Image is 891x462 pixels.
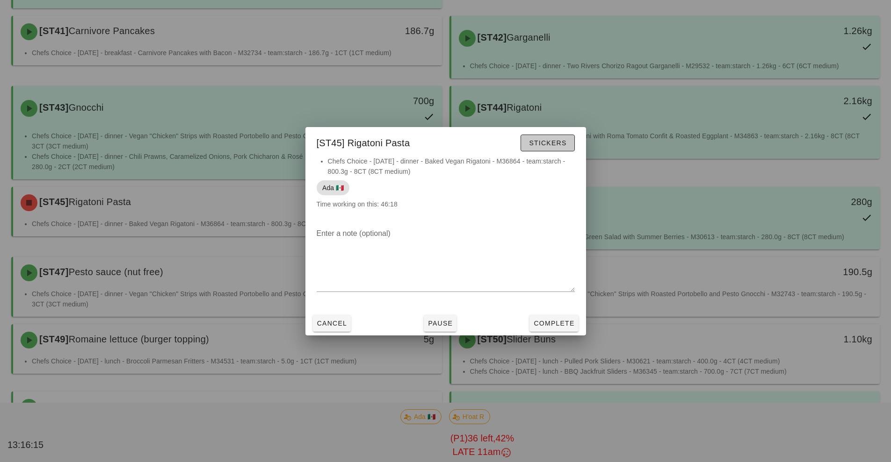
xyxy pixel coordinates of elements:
span: Cancel [317,320,348,327]
li: Chefs Choice - [DATE] - dinner - Baked Vegan Rigatoni - M36864 - team:starch - 800.3g - 8CT (8CT ... [328,156,575,177]
span: Ada 🇲🇽 [322,180,344,195]
span: Complete [533,320,574,327]
button: Cancel [313,315,351,332]
button: Complete [529,315,578,332]
span: Pause [427,320,453,327]
button: Pause [424,315,456,332]
span: Stickers [529,139,566,147]
div: [ST45] Rigatoni Pasta [305,127,586,156]
div: Time working on this: 46:18 [305,156,586,219]
button: Stickers [521,135,574,151]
